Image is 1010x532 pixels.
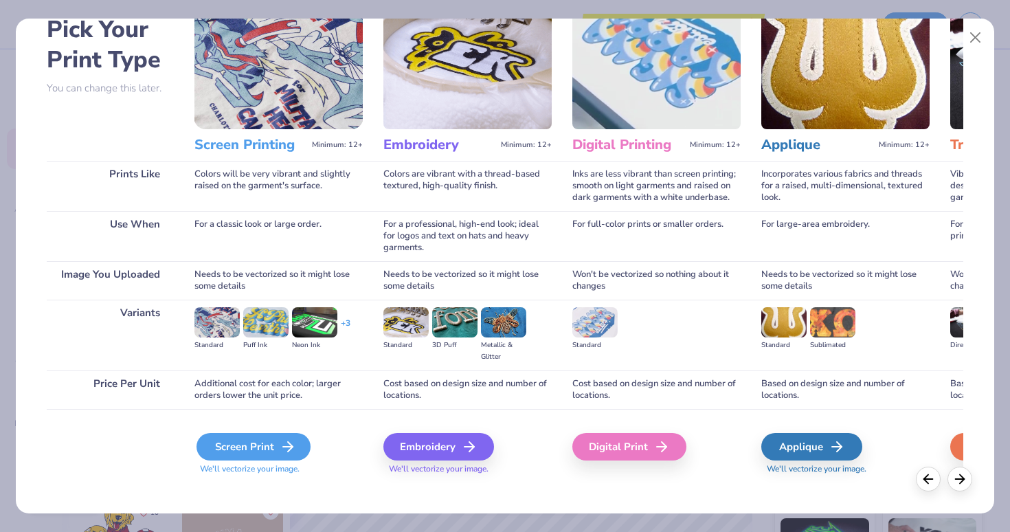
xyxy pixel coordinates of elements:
[47,161,174,211] div: Prints Like
[194,211,363,261] div: For a classic look or large order.
[383,261,552,300] div: Needs to be vectorized so it might lose some details
[194,261,363,300] div: Needs to be vectorized so it might lose some details
[761,463,930,475] span: We'll vectorize your image.
[572,136,684,154] h3: Digital Printing
[383,161,552,211] div: Colors are vibrant with a thread-based textured, high-quality finish.
[47,211,174,261] div: Use When
[243,307,289,337] img: Puff Ink
[194,340,240,351] div: Standard
[383,433,494,461] div: Embroidery
[47,14,174,75] h2: Pick Your Print Type
[383,307,429,337] img: Standard
[47,261,174,300] div: Image You Uploaded
[572,340,618,351] div: Standard
[194,136,306,154] h3: Screen Printing
[47,82,174,94] p: You can change this later.
[690,140,741,150] span: Minimum: 12+
[312,140,363,150] span: Minimum: 12+
[383,340,429,351] div: Standard
[572,211,741,261] div: For full-color prints or smaller orders.
[761,211,930,261] div: For large-area embroidery.
[761,136,873,154] h3: Applique
[432,307,478,337] img: 3D Puff
[292,307,337,337] img: Neon Ink
[47,370,174,409] div: Price Per Unit
[194,370,363,409] div: Additional cost for each color; larger orders lower the unit price.
[292,340,337,351] div: Neon Ink
[879,140,930,150] span: Minimum: 12+
[243,340,289,351] div: Puff Ink
[572,161,741,211] div: Inks are less vibrant than screen printing; smooth on light garments and raised on dark garments ...
[572,433,686,461] div: Digital Print
[501,140,552,150] span: Minimum: 12+
[383,211,552,261] div: For a professional, high-end look; ideal for logos and text on hats and heavy garments.
[383,136,495,154] h3: Embroidery
[761,340,807,351] div: Standard
[810,340,855,351] div: Sublimated
[194,161,363,211] div: Colors will be very vibrant and slightly raised on the garment's surface.
[194,307,240,337] img: Standard
[197,433,311,461] div: Screen Print
[432,340,478,351] div: 3D Puff
[810,307,855,337] img: Sublimated
[761,161,930,211] div: Incorporates various fabrics and threads for a raised, multi-dimensional, textured look.
[572,307,618,337] img: Standard
[761,370,930,409] div: Based on design size and number of locations.
[383,370,552,409] div: Cost based on design size and number of locations.
[761,433,862,461] div: Applique
[761,261,930,300] div: Needs to be vectorized so it might lose some details
[481,340,526,363] div: Metallic & Glitter
[341,318,350,341] div: + 3
[572,261,741,300] div: Won't be vectorized so nothing about it changes
[572,370,741,409] div: Cost based on design size and number of locations.
[761,307,807,337] img: Standard
[963,25,989,51] button: Close
[950,307,996,337] img: Direct-to-film
[383,463,552,475] span: We'll vectorize your image.
[47,300,174,370] div: Variants
[950,340,996,351] div: Direct-to-film
[194,463,363,475] span: We'll vectorize your image.
[481,307,526,337] img: Metallic & Glitter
